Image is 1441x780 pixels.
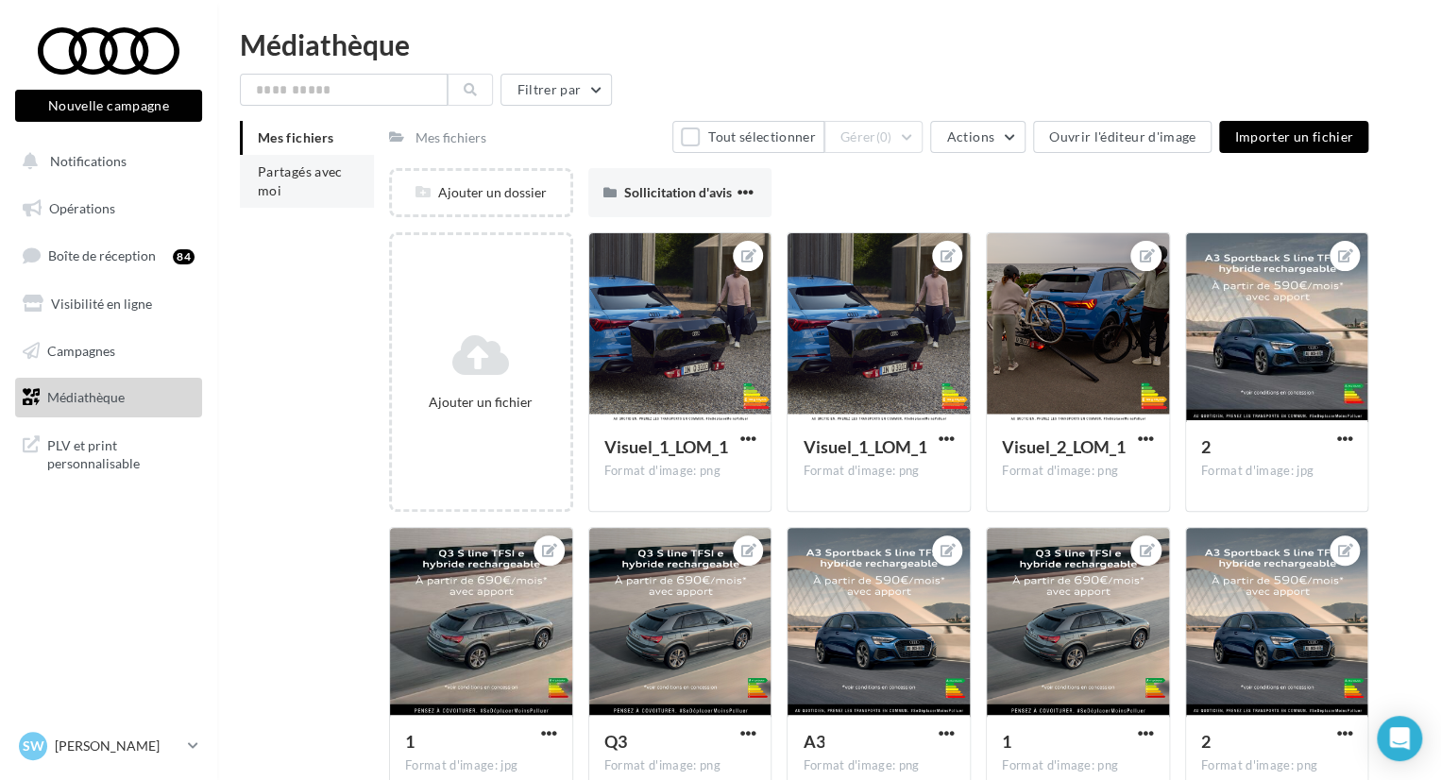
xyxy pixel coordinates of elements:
[1002,436,1126,457] span: Visuel_2_LOM_1
[624,184,732,200] span: Sollicitation d'avis
[604,436,728,457] span: Visuel_1_LOM_1
[15,90,202,122] button: Nouvelle campagne
[15,728,202,764] a: SW [PERSON_NAME]
[11,331,206,371] a: Campagnes
[48,247,156,263] span: Boîte de réception
[1002,757,1154,774] div: Format d'image: png
[11,425,206,481] a: PLV et print personnalisable
[399,393,563,412] div: Ajouter un fichier
[803,757,955,774] div: Format d'image: png
[604,731,627,752] span: Q3
[930,121,1025,153] button: Actions
[1201,731,1211,752] span: 2
[946,128,993,144] span: Actions
[415,128,486,147] div: Mes fichiers
[803,436,926,457] span: Visuel_1_LOM_1
[11,235,206,276] a: Boîte de réception84
[604,463,756,480] div: Format d'image: png
[173,249,195,264] div: 84
[47,432,195,473] span: PLV et print personnalisable
[1201,436,1211,457] span: 2
[1002,731,1011,752] span: 1
[11,142,198,181] button: Notifications
[258,129,333,145] span: Mes fichiers
[803,463,955,480] div: Format d'image: png
[1201,757,1353,774] div: Format d'image: png
[258,163,343,198] span: Partagés avec moi
[47,342,115,358] span: Campagnes
[23,737,44,755] span: SW
[803,731,824,752] span: A3
[1033,121,1212,153] button: Ouvrir l'éditeur d'image
[1219,121,1368,153] button: Importer un fichier
[1002,463,1154,480] div: Format d'image: png
[500,74,612,106] button: Filtrer par
[1234,128,1353,144] span: Importer un fichier
[1201,463,1353,480] div: Format d'image: jpg
[672,121,823,153] button: Tout sélectionner
[405,757,557,774] div: Format d'image: jpg
[1377,716,1422,761] div: Open Intercom Messenger
[49,200,115,216] span: Opérations
[47,389,125,405] span: Médiathèque
[11,189,206,229] a: Opérations
[55,737,180,755] p: [PERSON_NAME]
[240,30,1418,59] div: Médiathèque
[392,183,570,202] div: Ajouter un dossier
[51,296,152,312] span: Visibilité en ligne
[405,731,415,752] span: 1
[11,378,206,417] a: Médiathèque
[824,121,924,153] button: Gérer(0)
[876,129,892,144] span: (0)
[604,757,756,774] div: Format d'image: png
[50,153,127,169] span: Notifications
[11,284,206,324] a: Visibilité en ligne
